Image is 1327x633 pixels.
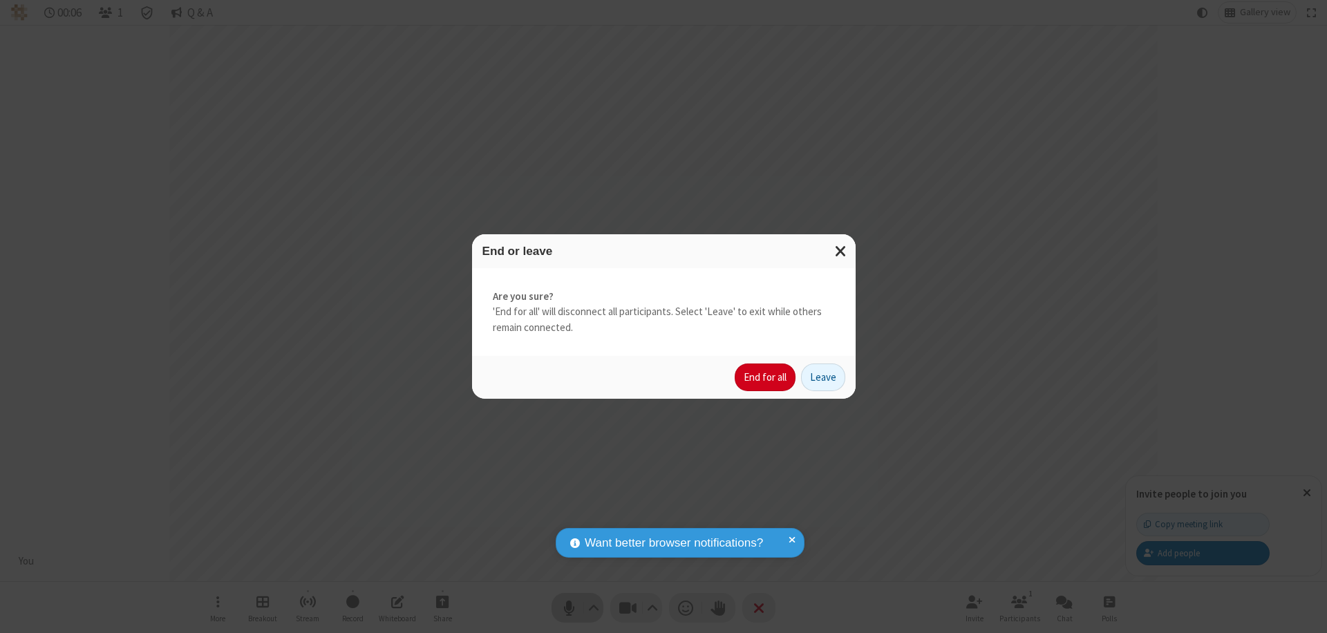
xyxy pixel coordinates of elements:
div: 'End for all' will disconnect all participants. Select 'Leave' to exit while others remain connec... [472,268,856,357]
button: End for all [735,363,796,391]
span: Want better browser notifications? [585,534,763,552]
h3: End or leave [482,245,845,258]
button: Leave [801,363,845,391]
button: Close modal [827,234,856,268]
strong: Are you sure? [493,289,835,305]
